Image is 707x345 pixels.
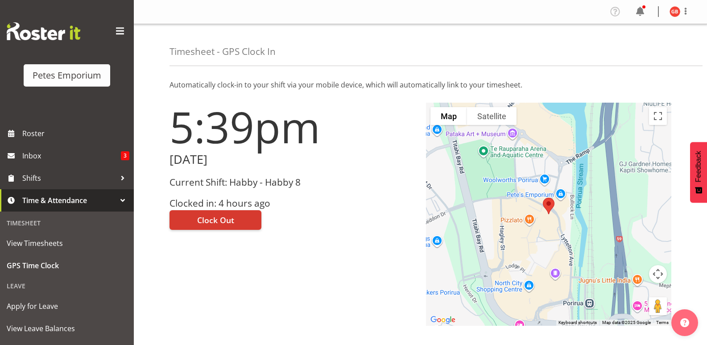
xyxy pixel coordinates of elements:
[170,46,276,57] h4: Timesheet - GPS Clock In
[2,295,132,317] a: Apply for Leave
[649,107,667,125] button: Toggle fullscreen view
[170,198,415,208] h3: Clocked in: 4 hours ago
[680,318,689,327] img: help-xxl-2.png
[428,314,458,326] a: Open this area in Google Maps (opens a new window)
[170,79,671,90] p: Automatically clock-in to your shift via your mobile device, which will automatically link to you...
[7,237,127,250] span: View Timesheets
[649,297,667,315] button: Drag Pegman onto the map to open Street View
[467,107,517,125] button: Show satellite imagery
[7,322,127,335] span: View Leave Balances
[695,151,703,182] span: Feedback
[170,153,415,166] h2: [DATE]
[428,314,458,326] img: Google
[22,149,121,162] span: Inbox
[670,6,680,17] img: gillian-byford11184.jpg
[22,171,116,185] span: Shifts
[7,299,127,313] span: Apply for Leave
[2,214,132,232] div: Timesheet
[558,320,597,326] button: Keyboard shortcuts
[170,177,415,187] h3: Current Shift: Habby - Habby 8
[2,277,132,295] div: Leave
[2,254,132,277] a: GPS Time Clock
[656,320,669,325] a: Terms (opens in new tab)
[430,107,467,125] button: Show street map
[602,320,651,325] span: Map data ©2025 Google
[7,259,127,272] span: GPS Time Clock
[649,265,667,283] button: Map camera controls
[2,232,132,254] a: View Timesheets
[33,69,101,82] div: Petes Emporium
[22,194,116,207] span: Time & Attendance
[170,210,261,230] button: Clock Out
[170,103,415,151] h1: 5:39pm
[690,142,707,203] button: Feedback - Show survey
[7,22,80,40] img: Rosterit website logo
[121,151,129,160] span: 3
[2,317,132,340] a: View Leave Balances
[22,127,129,140] span: Roster
[197,214,234,226] span: Clock Out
